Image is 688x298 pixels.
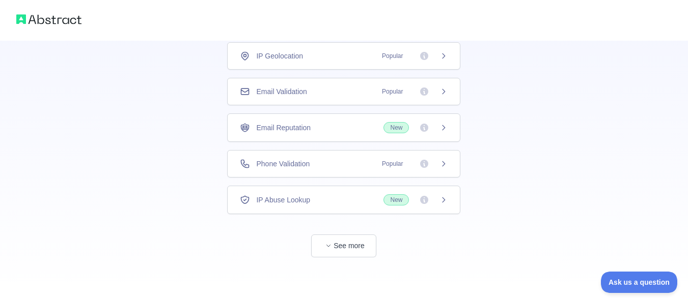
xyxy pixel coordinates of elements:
[256,159,310,169] span: Phone Validation
[376,51,409,61] span: Popular
[376,86,409,97] span: Popular
[256,123,311,133] span: Email Reputation
[376,159,409,169] span: Popular
[311,234,376,257] button: See more
[256,195,310,205] span: IP Abuse Lookup
[383,194,409,205] span: New
[601,272,678,293] iframe: Toggle Customer Support
[16,12,81,26] img: Abstract logo
[256,51,303,61] span: IP Geolocation
[383,122,409,133] span: New
[256,86,307,97] span: Email Validation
